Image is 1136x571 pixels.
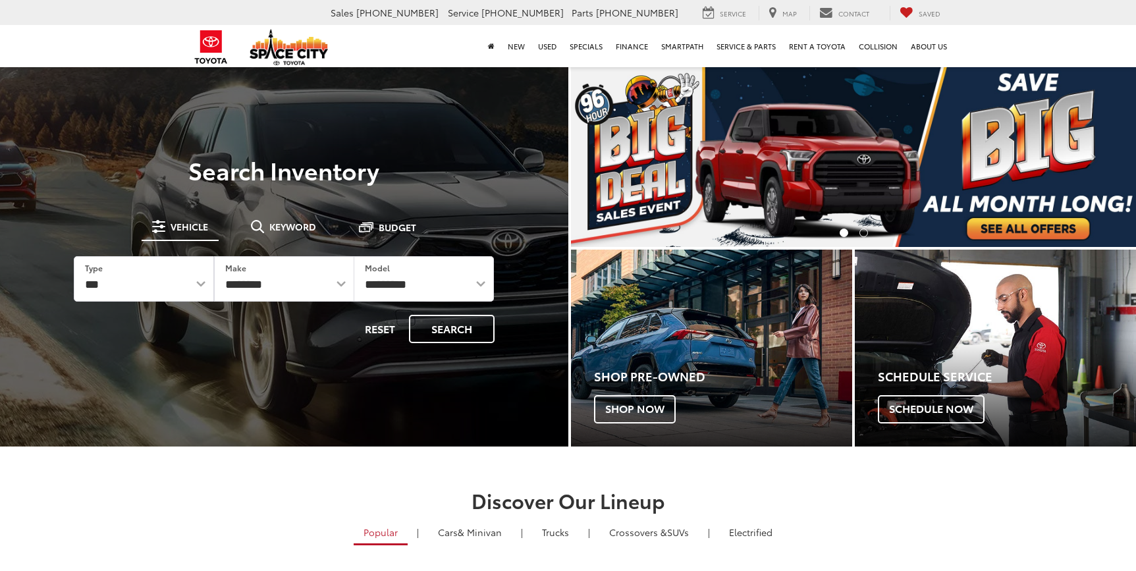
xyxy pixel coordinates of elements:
span: Keyword [269,222,316,231]
a: Popular [354,521,408,545]
div: Toyota [855,250,1136,447]
a: Specials [563,25,609,67]
label: Type [85,262,103,273]
h3: Search Inventory [55,157,513,183]
span: Shop Now [594,395,676,423]
a: Rent a Toyota [782,25,852,67]
span: Contact [838,9,869,18]
span: Vehicle [171,222,208,231]
a: My Saved Vehicles [890,6,950,20]
a: Trucks [532,521,579,543]
a: Map [759,6,807,20]
span: Sales [331,6,354,19]
a: Collision [852,25,904,67]
a: Home [481,25,501,67]
li: | [414,526,422,539]
a: Service & Parts [710,25,782,67]
span: Parts [572,6,593,19]
li: | [518,526,526,539]
li: Go to slide number 1. [840,229,848,237]
a: Cars [428,521,512,543]
a: Electrified [719,521,782,543]
button: Click to view previous picture. [571,92,656,221]
button: Search [409,315,495,343]
span: Crossovers & [609,526,667,539]
span: Schedule Now [878,395,985,423]
li: Go to slide number 2. [859,229,868,237]
h2: Discover Our Lineup [104,489,1033,511]
img: Space City Toyota [250,29,329,65]
a: Service [693,6,756,20]
a: Used [531,25,563,67]
label: Make [225,262,246,273]
button: Reset [354,315,406,343]
div: Toyota [571,250,852,447]
span: Service [720,9,746,18]
label: Model [365,262,390,273]
span: [PHONE_NUMBER] [596,6,678,19]
h4: Schedule Service [878,370,1136,383]
span: Saved [919,9,940,18]
a: Contact [809,6,879,20]
span: Service [448,6,479,19]
span: [PHONE_NUMBER] [481,6,564,19]
a: SUVs [599,521,699,543]
a: New [501,25,531,67]
a: SmartPath [655,25,710,67]
button: Click to view next picture. [1051,92,1136,221]
a: Schedule Service Schedule Now [855,250,1136,447]
span: Budget [379,223,416,232]
img: Toyota [186,26,236,68]
span: & Minivan [458,526,502,539]
a: Shop Pre-Owned Shop Now [571,250,852,447]
li: | [705,526,713,539]
span: Map [782,9,797,18]
h4: Shop Pre-Owned [594,370,852,383]
a: About Us [904,25,954,67]
span: [PHONE_NUMBER] [356,6,439,19]
a: Finance [609,25,655,67]
li: | [585,526,593,539]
